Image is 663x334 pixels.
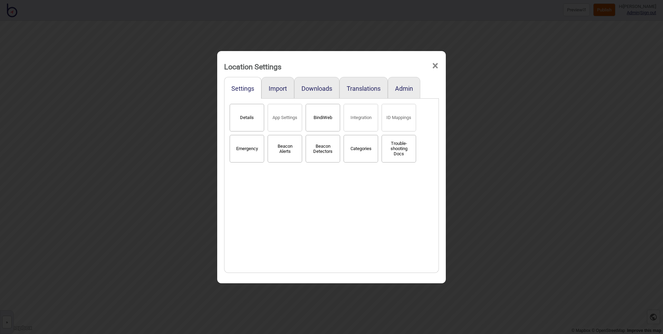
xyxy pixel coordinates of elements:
button: Emergency [230,135,264,163]
button: App Settings [268,104,302,131]
span: × [432,55,439,77]
button: BindiWeb [306,104,340,131]
button: Beacon Detectors [306,135,340,163]
a: Trouble-shooting Docs [380,144,418,151]
button: Trouble-shooting Docs [382,135,416,163]
button: ID Mappings [382,104,416,131]
div: Location Settings [224,59,281,74]
button: Settings [231,85,254,92]
button: Beacon Alerts [268,135,302,163]
button: Categories [344,135,378,163]
button: Downloads [301,85,332,92]
button: Admin [395,85,413,92]
button: Details [230,104,264,131]
a: Categories [342,144,380,151]
button: Integration [344,104,378,131]
button: Translations [347,85,381,92]
button: Import [269,85,287,92]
